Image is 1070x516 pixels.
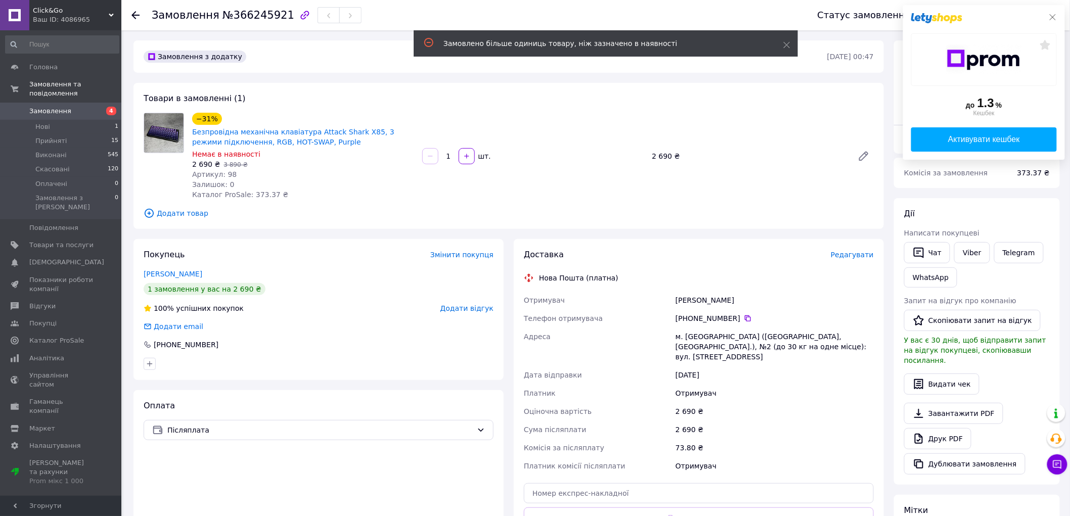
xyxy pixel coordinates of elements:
[35,151,67,160] span: Виконані
[29,319,57,328] span: Покупці
[108,151,118,160] span: 545
[33,6,109,15] span: Click&Go
[827,53,874,61] time: [DATE] 00:47
[29,458,94,486] span: [PERSON_NAME] та рахунки
[29,80,121,98] span: Замовлення та повідомлення
[144,303,244,313] div: успішних покупок
[831,251,874,259] span: Редагувати
[904,229,979,237] span: Написати покупцеві
[115,179,118,189] span: 0
[115,122,118,131] span: 1
[904,428,971,449] a: Друк PDF
[994,242,1044,263] a: Telegram
[430,251,494,259] span: Змінити покупця
[524,296,565,304] span: Отримувач
[35,122,50,131] span: Нові
[904,310,1041,331] button: Скопіювати запит на відгук
[676,313,874,323] div: [PHONE_NUMBER]
[904,267,957,288] a: WhatsApp
[154,304,174,312] span: 100%
[674,384,876,402] div: Отримувач
[144,93,246,103] span: Товари в замовленні (1)
[144,113,184,153] img: Безпровідна механічна клавіатура Attack Shark X85, 3 режими підключення, RGB, HOT-SWAP, Purple
[29,107,71,116] span: Замовлення
[144,283,265,295] div: 1 замовлення у вас на 2 690 ₴
[904,242,950,263] button: Чат
[167,425,473,436] span: Післяплата
[192,160,220,168] span: 2 690 ₴
[5,35,119,54] input: Пошук
[440,304,494,312] span: Додати відгук
[192,191,288,199] span: Каталог ProSale: 373.37 ₴
[33,15,121,24] div: Ваш ID: 4086965
[222,9,294,21] span: №366245921
[29,371,94,389] span: Управління сайтом
[29,336,84,345] span: Каталог ProSale
[674,327,876,366] div: м. [GEOGRAPHIC_DATA] ([GEOGRAPHIC_DATA], [GEOGRAPHIC_DATA].), №2 (до 30 кг на одне місце): вул. [...
[192,128,394,146] a: Безпровідна механічна клавіатура Attack Shark X85, 3 режими підключення, RGB, HOT-SWAP, Purple
[192,150,260,158] span: Немає в наявності
[29,302,56,311] span: Відгуки
[524,462,626,470] span: Платник комісії післяплати
[111,136,118,146] span: 15
[144,250,185,259] span: Покупець
[904,336,1046,364] span: У вас є 30 днів, щоб відправити запит на відгук покупцеві, скопіювавши посилання.
[904,169,988,177] span: Комісія за замовлення
[29,258,104,267] span: [DEMOGRAPHIC_DATA]
[115,194,118,212] span: 0
[476,151,492,161] div: шт.
[144,401,175,410] span: Оплата
[143,321,204,332] div: Додати email
[29,63,58,72] span: Головна
[35,136,67,146] span: Прийняті
[524,444,604,452] span: Комісія за післяплату
[524,483,874,503] input: Номер експрес-накладної
[904,403,1003,424] a: Завантажити PDF
[818,10,911,20] div: Статус замовлення
[153,340,219,350] div: [PHONE_NUMBER]
[674,439,876,457] div: 73.80 ₴
[224,161,247,168] span: 3 890 ₴
[674,420,876,439] div: 2 690 ₴
[674,366,876,384] div: [DATE]
[1017,169,1050,177] span: 373.37 ₴
[1047,454,1067,475] button: Чат з покупцем
[144,208,874,219] span: Додати товар
[904,297,1016,305] span: Запит на відгук про компанію
[904,209,915,218] span: Дії
[153,321,204,332] div: Додати email
[524,426,587,434] span: Сума післяплати
[152,9,219,21] span: Замовлення
[29,441,81,450] span: Налаштування
[29,241,94,250] span: Товари та послуги
[29,397,94,415] span: Гаманець компанії
[674,402,876,420] div: 2 690 ₴
[29,477,94,486] div: Prom мікс 1 000
[29,354,64,363] span: Аналітика
[537,273,621,283] div: Нова Пошта (платна)
[904,453,1026,475] button: Дублювати замовлення
[106,107,116,115] span: 4
[674,457,876,475] div: Отримувач
[854,146,874,166] a: Редагувати
[108,165,118,174] span: 120
[648,149,850,163] div: 2 690 ₴
[35,165,70,174] span: Скасовані
[192,170,237,178] span: Артикул: 98
[144,51,246,63] div: Замовлення з додатку
[904,505,928,515] span: Мітки
[443,38,758,49] div: Замовлено більше одиниць товару, ніж зазначено в наявності
[29,275,94,294] span: Показники роботи компанії
[192,113,222,125] div: −31%
[29,223,78,232] span: Повідомлення
[29,424,55,433] span: Маркет
[524,389,556,397] span: Платник
[524,314,603,322] span: Телефон отримувача
[524,407,592,415] span: Оціночна вартість
[954,242,990,263] a: Viber
[524,371,582,379] span: Дата відправки
[35,179,67,189] span: Оплачені
[144,270,202,278] a: [PERSON_NAME]
[192,180,235,189] span: Залишок: 0
[35,194,115,212] span: Замовлення з [PERSON_NAME]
